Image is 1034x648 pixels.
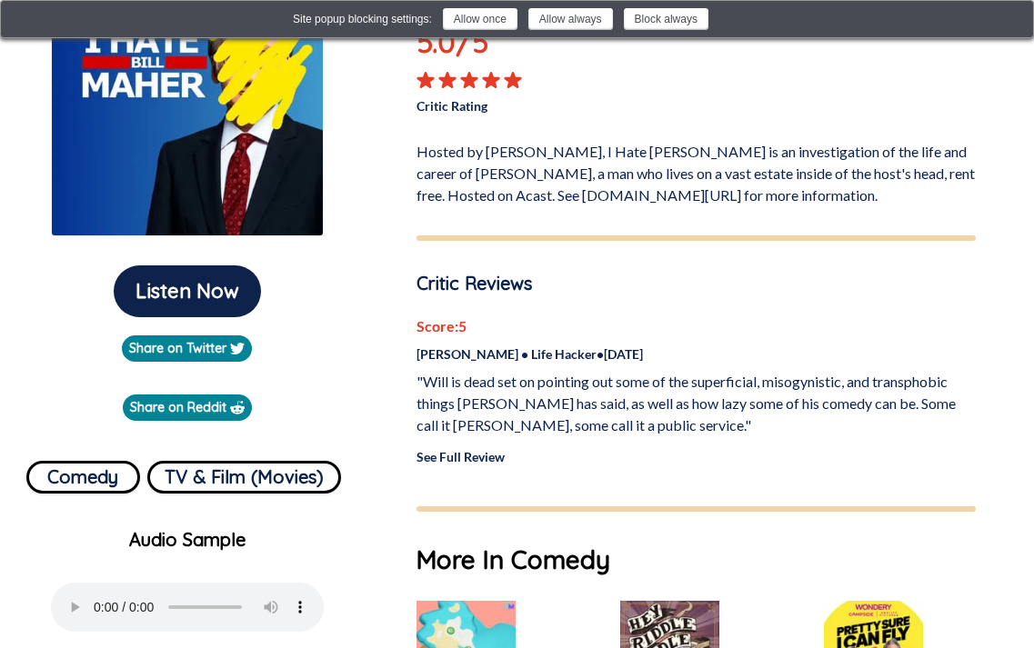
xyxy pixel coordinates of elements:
[624,8,708,30] button: Block always
[417,371,976,436] p: "Will is dead set on pointing out some of the superficial, misogynistic, and transphobic things [...
[528,8,613,30] button: Allow always
[417,344,976,364] p: [PERSON_NAME] • Life Hacker • [DATE]
[417,89,697,115] p: Critic Rating
[122,335,252,362] a: Share on Twitter
[147,461,341,493] button: TV & Film (Movies)
[417,315,976,337] p: Score: 5
[293,11,432,27] div: Site popup blocking settings:
[51,583,324,632] audio: Your browser does not support the audio element
[15,526,359,553] p: Audio Sample
[417,541,976,579] h1: More In Comedy
[26,454,140,493] a: Comedy
[443,8,517,30] button: Allow once
[123,394,252,421] a: Share on Reddit
[417,449,505,464] a: See Full Review
[417,20,528,71] p: 5.0 /5
[417,270,976,297] p: Critic Reviews
[417,134,976,206] p: Hosted by [PERSON_NAME], I Hate [PERSON_NAME] is an investigation of the life and career of [PERS...
[26,461,140,493] button: Comedy
[147,454,341,493] a: TV & Film (Movies)
[114,265,261,317] button: Listen Now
